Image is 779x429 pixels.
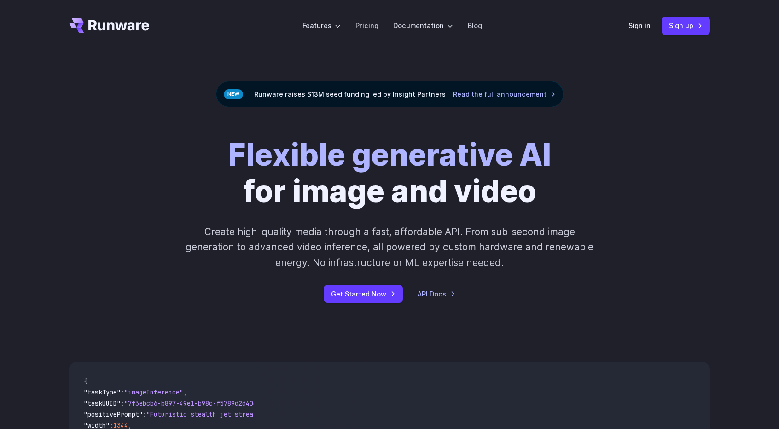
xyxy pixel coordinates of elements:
[84,410,143,418] span: "positivePrompt"
[146,410,482,418] span: "Futuristic stealth jet streaking through a neon-lit cityscape with glowing purple exhaust"
[84,377,87,385] span: {
[453,89,556,99] a: Read the full announcement
[418,289,455,299] a: API Docs
[121,399,124,407] span: :
[69,18,149,33] a: Go to /
[143,410,146,418] span: :
[302,20,341,31] label: Features
[124,399,264,407] span: "7f3ebcb6-b897-49e1-b98c-f5789d2d40d7"
[124,388,183,396] span: "imageInference"
[185,224,595,270] p: Create high-quality media through a fast, affordable API. From sub-second image generation to adv...
[121,388,124,396] span: :
[228,137,551,209] h1: for image and video
[216,81,564,107] div: Runware raises $13M seed funding led by Insight Partners
[355,20,378,31] a: Pricing
[468,20,482,31] a: Blog
[393,20,453,31] label: Documentation
[228,136,551,173] strong: Flexible generative AI
[84,399,121,407] span: "taskUUID"
[84,388,121,396] span: "taskType"
[183,388,187,396] span: ,
[628,20,651,31] a: Sign in
[324,285,403,303] a: Get Started Now
[662,17,710,35] a: Sign up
